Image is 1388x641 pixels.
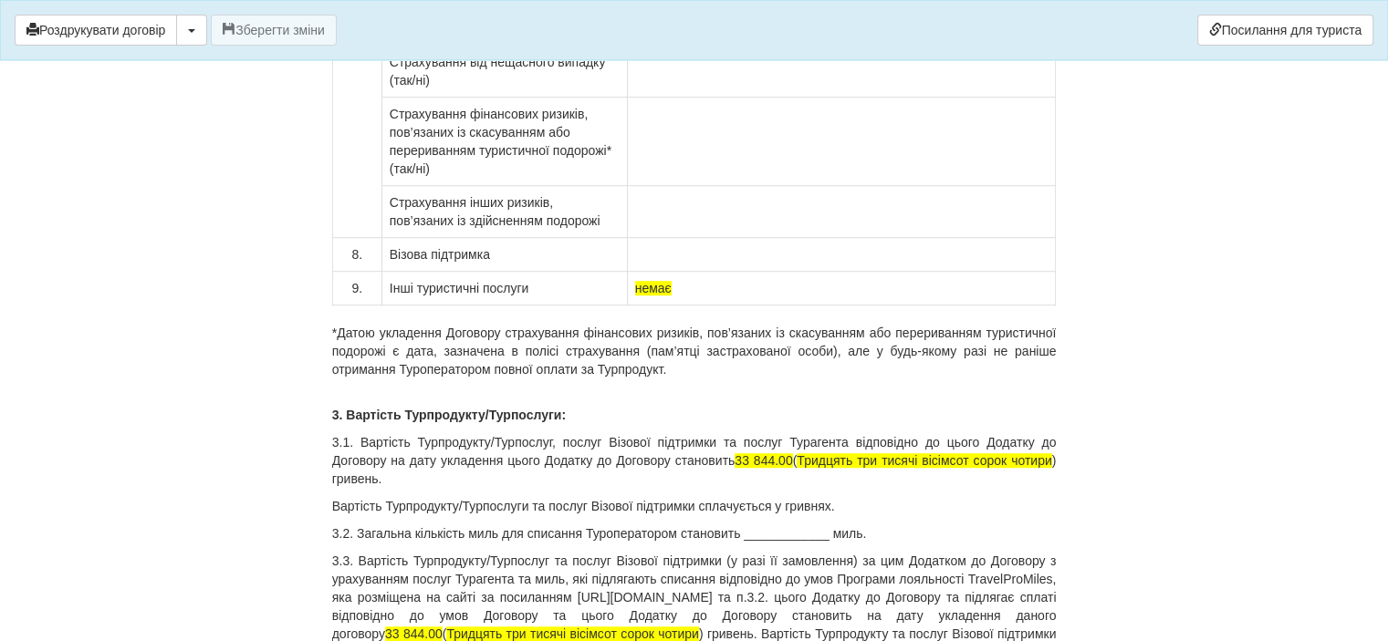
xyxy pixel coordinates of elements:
p: 3.1. Вартість Турпродукту/Турпослуг, послуг Візової підтримки та послуг Турагента відповідно до ц... [332,433,1057,488]
td: 9. [332,272,381,305]
span: 33 844.00 [735,453,792,468]
p: 3.2. Загальна кількість миль для списання Туроператором становить ____________ миль. [332,524,1057,543]
span: 33 844.00 [385,626,443,641]
span: Тридцять три тисячі вісімсот сорок чотири [797,453,1051,468]
td: Страхування фінансових ризиків, пов’язаних із скасуванням або перериванням туристичної подорожі* ... [381,98,627,186]
button: Зберегти зміни [211,15,337,46]
a: Посилання для туриста [1197,15,1373,46]
td: Візова підтримка [381,238,627,272]
button: Роздрукувати договір [15,15,177,46]
p: 3. Вартість Турпродукту/Турпослуги: [332,406,1057,424]
span: Тридцять три тисячі вісімсот сорок чотири [446,626,698,641]
td: Страхування від нещасного випадку (так/ні) [381,46,627,98]
span: немає [635,281,672,295]
td: Інші туристичні послуги [381,272,627,305]
td: Страхування інших ризиків, пов’язаних із здійсненням подорожі [381,186,627,238]
p: *Датою укладення Договору страхування фінансових ризиків, пов’язаних із скасуванням або перериван... [332,324,1057,378]
td: 8. [332,238,381,272]
p: Вартість Турпродукту/Турпослуги та послуг Візової підтримки сплачується у гривнях. [332,497,1057,515]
